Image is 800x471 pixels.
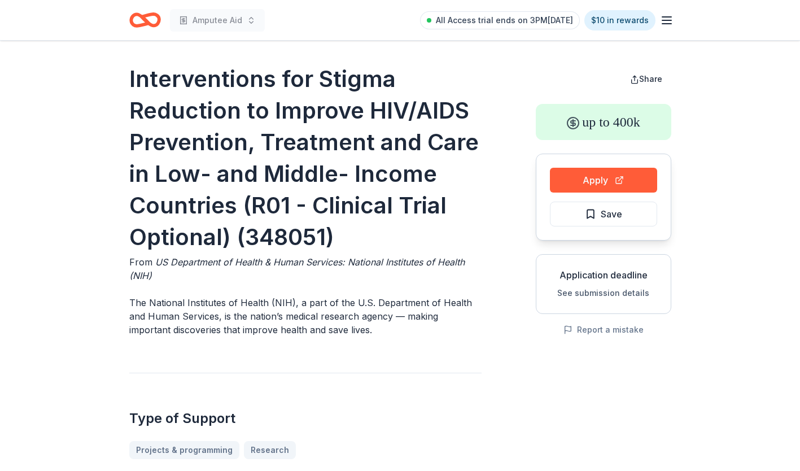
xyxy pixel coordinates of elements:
[129,7,161,33] a: Home
[639,74,662,84] span: Share
[621,68,671,90] button: Share
[193,14,242,27] span: Amputee Aid
[545,268,662,282] div: Application deadline
[550,168,657,193] button: Apply
[536,104,671,140] div: up to 400k
[557,286,649,300] button: See submission details
[129,255,482,282] div: From
[129,409,482,428] h2: Type of Support
[420,11,580,29] a: All Access trial ends on 3PM[DATE]
[584,10,655,30] a: $10 in rewards
[601,207,622,221] span: Save
[129,256,465,281] span: US Department of Health & Human Services: National Institutes of Health (NIH)
[563,323,644,337] button: Report a mistake
[129,296,482,337] p: The National Institutes of Health (NIH), a part of the U.S. Department of Health and Human Servic...
[129,441,239,459] a: Projects & programming
[550,202,657,226] button: Save
[129,63,482,253] h1: Interventions for Stigma Reduction to Improve HIV/AIDS Prevention, Treatment and Care in Low- and...
[170,9,265,32] button: Amputee Aid
[244,441,296,459] a: Research
[436,14,573,27] span: All Access trial ends on 3PM[DATE]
